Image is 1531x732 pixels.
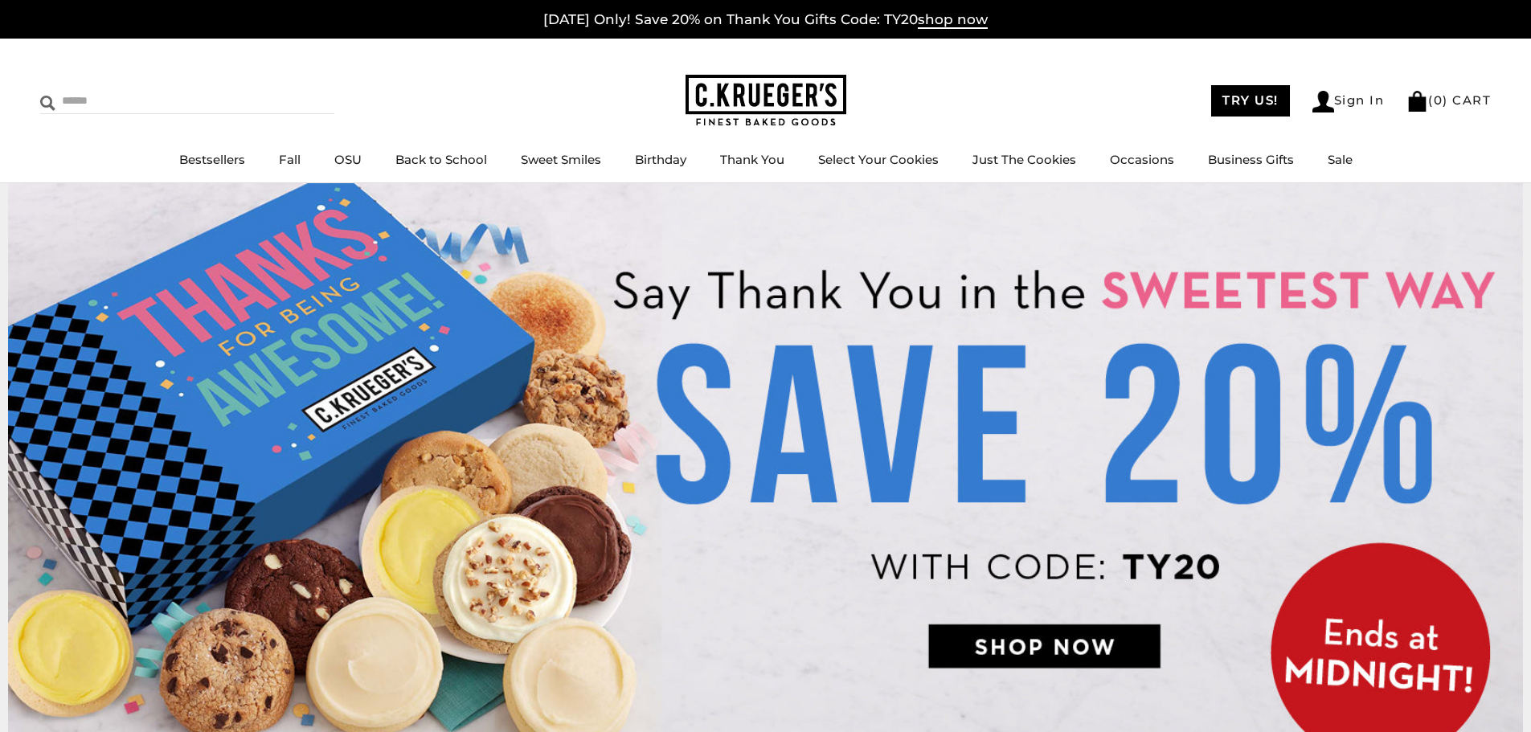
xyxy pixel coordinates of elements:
a: Just The Cookies [972,152,1076,167]
a: (0) CART [1406,92,1491,108]
img: Account [1312,91,1334,112]
a: Sale [1328,152,1353,167]
a: Bestsellers [179,152,245,167]
a: Occasions [1110,152,1174,167]
a: OSU [334,152,362,167]
span: 0 [1434,92,1443,108]
input: Search [40,88,231,113]
img: C.KRUEGER'S [686,75,846,127]
a: Business Gifts [1208,152,1294,167]
a: Sweet Smiles [521,152,601,167]
img: Bag [1406,91,1428,112]
a: TRY US! [1211,85,1290,117]
span: shop now [918,11,988,29]
a: Birthday [635,152,686,167]
a: Select Your Cookies [818,152,939,167]
iframe: Sign Up via Text for Offers [13,671,166,719]
a: Back to School [395,152,487,167]
a: Fall [279,152,301,167]
a: Thank You [720,152,784,167]
img: Search [40,96,55,111]
a: [DATE] Only! Save 20% on Thank You Gifts Code: TY20shop now [543,11,988,29]
a: Sign In [1312,91,1385,112]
